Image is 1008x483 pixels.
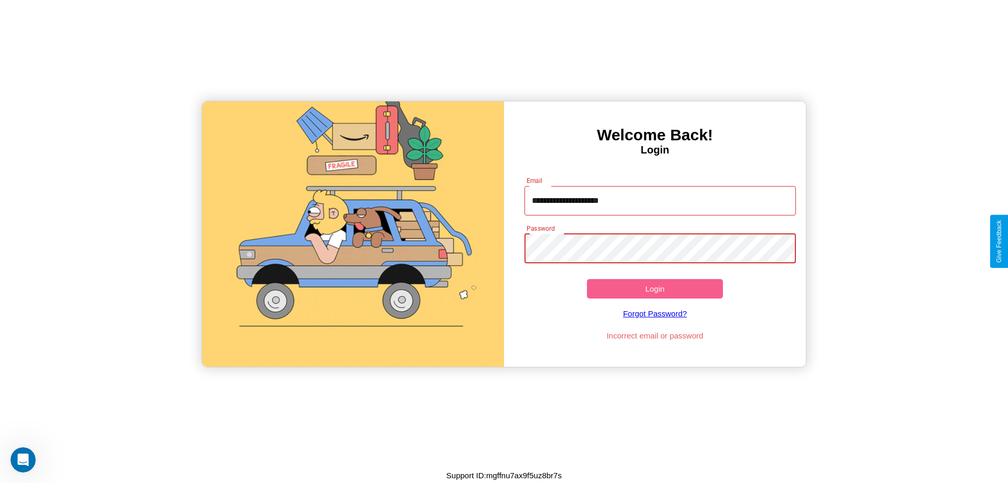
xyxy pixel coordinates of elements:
img: gif [202,101,504,367]
h3: Welcome Back! [504,126,806,144]
iframe: Intercom live chat [10,447,36,472]
button: Login [587,279,723,299]
a: Forgot Password? [519,299,791,328]
p: Support ID: mgffnu7ax9f5uz8br7s [446,468,562,482]
label: Password [527,224,554,233]
p: Incorrect email or password [519,328,791,343]
h4: Login [504,144,806,156]
label: Email [527,176,543,185]
div: Give Feedback [995,220,1003,263]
